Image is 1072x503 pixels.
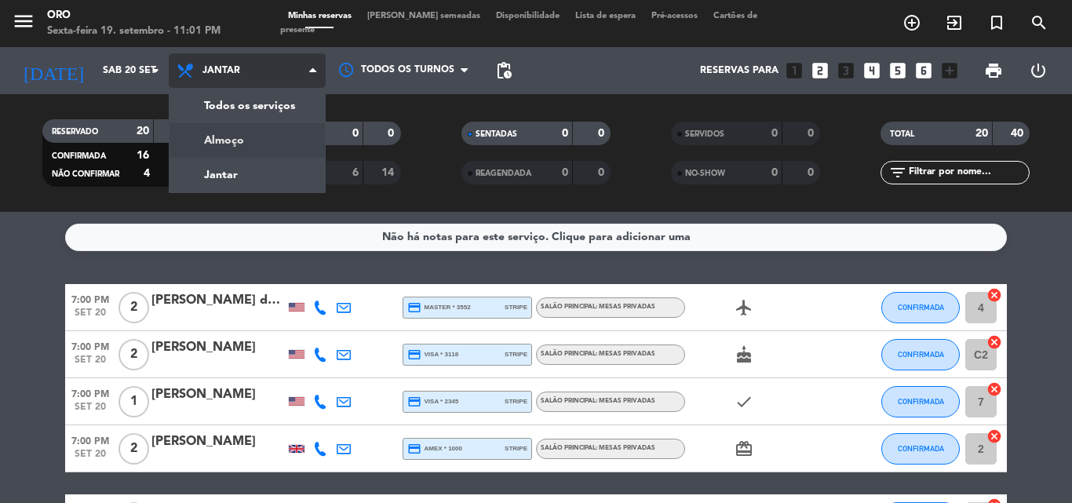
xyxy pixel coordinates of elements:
[881,292,960,323] button: CONFIRMADA
[862,60,882,81] i: looks_4
[52,170,119,178] span: NÃO CONFIRMAR
[735,298,753,317] i: airplanemode_active
[562,128,568,139] strong: 0
[541,445,655,451] span: Salão Principal: Mesas Privadas
[137,150,149,161] strong: 16
[907,164,1029,181] input: Filtrar por nome...
[47,8,221,24] div: Oro
[476,169,531,177] span: REAGENDADA
[975,128,988,139] strong: 20
[505,302,527,312] span: stripe
[151,290,285,311] div: [PERSON_NAME] de Mola
[598,167,607,178] strong: 0
[898,303,944,312] span: CONFIRMADA
[144,168,150,179] strong: 4
[52,152,106,160] span: CONFIRMADA
[170,89,325,123] a: Todos os serviços
[898,397,944,406] span: CONFIRMADA
[280,12,359,20] span: Minhas reservas
[808,128,817,139] strong: 0
[65,449,115,467] span: set 20
[986,287,1002,303] i: cancel
[541,398,655,404] span: Salão Principal: Mesas Privadas
[700,65,778,76] span: Reservas para
[541,304,655,310] span: Salão Principal: Mesas Privadas
[888,60,908,81] i: looks_5
[476,130,517,138] span: SENTADAS
[898,444,944,453] span: CONFIRMADA
[984,61,1003,80] span: print
[505,443,527,454] span: stripe
[987,13,1006,32] i: turned_in_not
[12,53,95,88] i: [DATE]
[541,351,655,357] span: Salão Principal: Mesas Privadas
[888,163,907,182] i: filter_list
[65,431,115,449] span: 7:00 PM
[12,9,35,33] i: menu
[151,385,285,405] div: [PERSON_NAME]
[407,301,471,315] span: master * 3552
[494,61,513,80] span: pending_actions
[407,395,458,409] span: visa * 2345
[407,442,462,456] span: amex * 1000
[881,433,960,465] button: CONFIRMADA
[151,337,285,358] div: [PERSON_NAME]
[735,392,753,411] i: check
[352,128,359,139] strong: 0
[881,386,960,417] button: CONFIRMADA
[598,128,607,139] strong: 0
[65,384,115,402] span: 7:00 PM
[407,442,421,456] i: credit_card
[47,24,221,39] div: Sexta-feira 19. setembro - 11:01 PM
[735,345,753,364] i: cake
[685,169,725,177] span: NO-SHOW
[407,348,458,362] span: visa * 3118
[488,12,567,20] span: Disponibilidade
[407,395,421,409] i: credit_card
[986,428,1002,444] i: cancel
[784,60,804,81] i: looks_one
[913,60,934,81] i: looks_6
[881,339,960,370] button: CONFIRMADA
[836,60,856,81] i: looks_3
[388,128,397,139] strong: 0
[1011,128,1026,139] strong: 40
[1015,47,1060,94] div: LOG OUT
[359,12,488,20] span: [PERSON_NAME] semeadas
[119,433,149,465] span: 2
[151,432,285,452] div: [PERSON_NAME]
[810,60,830,81] i: looks_two
[505,349,527,359] span: stripe
[280,12,757,35] span: Cartões de presente
[562,167,568,178] strong: 0
[12,9,35,38] button: menu
[52,128,98,136] span: RESERVADO
[735,439,753,458] i: card_giftcard
[65,337,115,355] span: 7:00 PM
[945,13,964,32] i: exit_to_app
[119,339,149,370] span: 2
[65,355,115,373] span: set 20
[685,130,724,138] span: SERVIDOS
[119,292,149,323] span: 2
[381,167,397,178] strong: 14
[65,290,115,308] span: 7:00 PM
[352,167,359,178] strong: 6
[170,158,325,192] a: Jantar
[898,350,944,359] span: CONFIRMADA
[137,126,149,137] strong: 20
[65,308,115,326] span: set 20
[986,334,1002,350] i: cancel
[407,301,421,315] i: credit_card
[407,348,421,362] i: credit_card
[939,60,960,81] i: add_box
[771,128,778,139] strong: 0
[890,130,914,138] span: TOTAL
[771,167,778,178] strong: 0
[382,228,691,246] div: Não há notas para este serviço. Clique para adicionar uma
[808,167,817,178] strong: 0
[146,61,165,80] i: arrow_drop_down
[65,402,115,420] span: set 20
[1030,13,1048,32] i: search
[902,13,921,32] i: add_circle_outline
